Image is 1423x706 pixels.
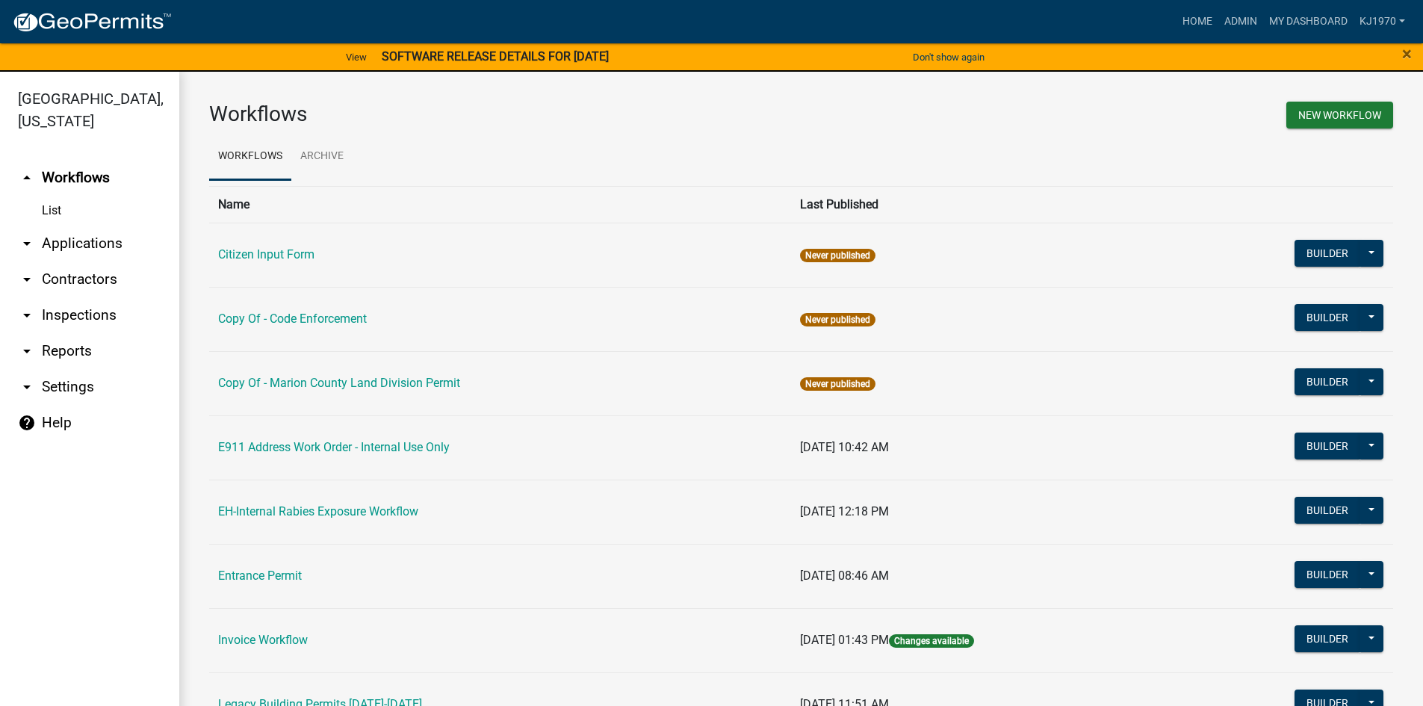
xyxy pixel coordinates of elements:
[218,376,460,390] a: Copy Of - Marion County Land Division Permit
[1295,497,1360,524] button: Builder
[18,414,36,432] i: help
[18,378,36,396] i: arrow_drop_down
[218,633,308,647] a: Invoice Workflow
[1295,304,1360,331] button: Builder
[1402,43,1412,64] span: ×
[800,504,889,518] span: [DATE] 12:18 PM
[800,249,875,262] span: Never published
[1176,7,1218,36] a: Home
[218,440,450,454] a: E911 Address Work Order - Internal Use Only
[382,49,609,64] strong: SOFTWARE RELEASE DETAILS FOR [DATE]
[1295,433,1360,459] button: Builder
[18,235,36,253] i: arrow_drop_down
[218,569,302,583] a: Entrance Permit
[18,169,36,187] i: arrow_drop_up
[1295,368,1360,395] button: Builder
[1295,561,1360,588] button: Builder
[340,45,373,69] a: View
[1286,102,1393,128] button: New Workflow
[209,186,791,223] th: Name
[1295,240,1360,267] button: Builder
[18,270,36,288] i: arrow_drop_down
[18,306,36,324] i: arrow_drop_down
[291,133,353,181] a: Archive
[1218,7,1263,36] a: Admin
[1295,625,1360,652] button: Builder
[1402,45,1412,63] button: Close
[209,133,291,181] a: Workflows
[791,186,1176,223] th: Last Published
[800,440,889,454] span: [DATE] 10:42 AM
[907,45,990,69] button: Don't show again
[889,634,974,648] span: Changes available
[1354,7,1411,36] a: kj1970
[218,312,367,326] a: Copy Of - Code Enforcement
[18,342,36,360] i: arrow_drop_down
[800,377,875,391] span: Never published
[800,569,889,583] span: [DATE] 08:46 AM
[209,102,790,127] h3: Workflows
[800,633,889,647] span: [DATE] 01:43 PM
[800,313,875,326] span: Never published
[218,247,314,261] a: Citizen Input Form
[218,504,418,518] a: EH-Internal Rabies Exposure Workflow
[1263,7,1354,36] a: My Dashboard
